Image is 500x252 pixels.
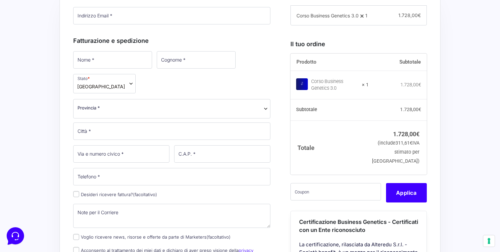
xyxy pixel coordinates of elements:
[73,99,270,118] span: Provincia
[372,140,419,164] small: (include IVA stimato per [GEOGRAPHIC_DATA])
[11,37,24,51] img: dark
[410,140,412,146] span: €
[73,74,136,93] span: Stato
[15,97,109,104] input: Cerca un articolo...
[103,200,113,206] p: Aiuto
[290,183,381,200] input: Coupon
[290,99,369,121] th: Subtotale
[174,145,270,163] input: C.A.P. *
[73,234,79,240] input: Voglio ricevere news, risorse e offerte da parte di Marketers(facoltativo)
[58,200,76,206] p: Messaggi
[73,168,270,185] input: Telefono *
[369,54,427,71] th: Subtotale
[43,60,99,66] span: Inizia una conversazione
[71,83,123,88] a: Apri Centro Assistenza
[393,131,419,138] bdi: 1.728,00
[78,104,100,111] span: Provincia *
[290,120,369,174] th: Totale
[418,12,421,18] span: €
[133,192,157,197] span: (facoltativo)
[483,235,495,247] button: Le tue preferenze relative al consenso per le tecnologie di tracciamento
[73,234,231,240] label: Voglio ricevere news, risorse e offerte da parte di Marketers
[73,191,79,197] input: Desideri ricevere fattura?(facoltativo)
[11,27,57,32] span: Le tue conversazioni
[46,190,88,206] button: Messaggi
[73,122,270,140] input: Città *
[400,82,421,87] bdi: 1.728,00
[73,7,270,24] input: Indirizzo Email *
[87,190,128,206] button: Aiuto
[11,83,52,88] span: Trova una risposta
[21,37,35,51] img: dark
[416,131,419,138] span: €
[296,78,308,90] img: Corso Business Genetics 3.0
[418,107,421,112] span: €
[365,13,367,18] span: 1
[157,51,236,69] input: Cognome *
[386,183,427,202] button: Applica
[290,39,427,49] h3: Il tuo ordine
[207,234,231,240] span: (facoltativo)
[20,200,31,206] p: Home
[5,5,112,16] h2: Ciao da Marketers 👋
[5,226,25,246] iframe: Customerly Messenger Launcher
[73,36,270,45] h3: Fatturazione e spedizione
[73,192,157,197] label: Desideri ricevere fattura?
[296,13,359,18] span: Corso Business Genetics 3.0
[395,140,412,146] span: 311,61
[5,190,46,206] button: Home
[32,37,45,51] img: dark
[73,145,169,163] input: Via e numero civico *
[299,219,418,234] span: Certificazione Business Genetics - Certificati con un Ente riconosciuto
[398,12,421,18] span: 1.728,00
[11,56,123,70] button: Inizia una conversazione
[362,82,369,88] strong: × 1
[73,51,152,69] input: Nome *
[418,82,421,87] span: €
[290,54,369,71] th: Prodotto
[400,107,421,112] bdi: 1.728,00
[311,78,358,92] div: Corso Business Genetics 3.0
[77,83,125,90] span: Italia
